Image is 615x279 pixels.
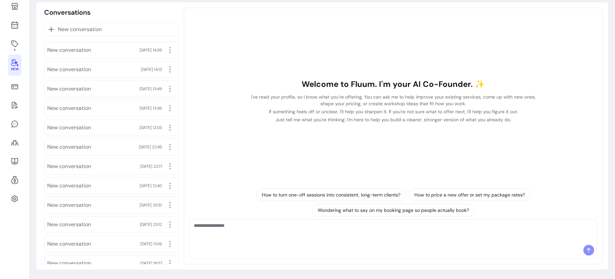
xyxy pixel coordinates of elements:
[47,240,91,248] span: New conversation
[140,125,162,130] span: [DATE] 12:03
[44,8,90,17] p: Conversations
[8,17,21,33] a: Calendar
[8,172,21,188] a: Refer & Earn
[141,67,162,72] span: [DATE] 14:13
[140,164,162,169] span: [DATE] 22:17
[140,86,162,92] span: [DATE] 13:49
[8,97,21,113] a: Waivers
[247,79,539,90] h1: Welcome to Fluum. I'm your AI Co-Founder. ✨
[140,202,162,208] span: [DATE] 20:51
[8,36,21,52] a: Offerings
[47,104,91,112] span: New conversation
[47,201,91,209] span: New conversation
[8,54,21,76] a: New
[8,79,21,95] a: Sales
[47,259,91,267] span: New conversation
[318,207,469,214] p: Wondering what to say on my booking page so people actually book?
[11,67,18,72] span: New
[47,85,91,93] span: New conversation
[247,108,539,115] p: If something feels off or unclear, I'll help you sharpen it. If you're not sure what to offer nex...
[140,261,162,266] span: [DATE] 18:57
[247,94,539,107] p: I've read your profile, so I know what you’re offering. You can ask me to help improve your exist...
[247,116,539,123] p: Just tell me what you're thinking: I'm here to help you build a clearer, stronger version of what...
[58,25,102,33] span: New conversation
[8,191,21,207] a: Settings
[262,191,400,198] p: How to turn one-off sessions into consistent, long-term clients?
[414,191,525,198] p: How to price a new offer or set my package rates?
[47,182,91,190] span: New conversation
[47,143,91,151] span: New conversation
[8,135,21,151] a: Clients
[8,116,21,132] a: My Messages
[194,222,593,242] textarea: Ask me anything...
[47,124,91,132] span: New conversation
[140,183,162,188] span: [DATE] 12:40
[47,46,91,54] span: New conversation
[139,144,162,150] span: [DATE] 22:45
[140,222,162,227] span: [DATE] 23:12
[140,241,162,247] span: [DATE] 11:09
[47,221,91,229] span: New conversation
[47,65,91,74] span: New conversation
[140,47,162,53] span: [DATE] 14:39
[140,106,162,111] span: [DATE] 13:36
[8,153,21,169] a: Resources
[47,162,91,170] span: New conversation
